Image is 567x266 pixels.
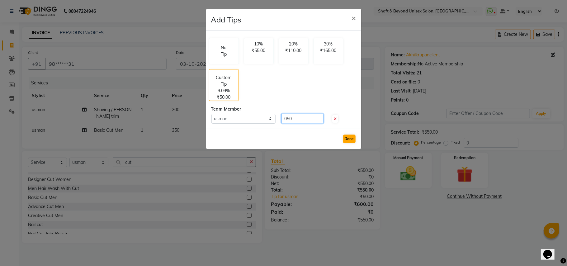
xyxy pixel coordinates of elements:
span: × [352,13,356,22]
button: Done [343,135,356,143]
iframe: chat widget [541,241,561,260]
p: Custom Tip [213,74,235,88]
p: ₹50.00 [217,94,231,101]
p: 10% [248,41,270,47]
h4: Add Tips [211,14,242,25]
p: ₹110.00 [283,47,305,54]
p: ₹165.00 [318,47,339,54]
p: 9.09% [218,88,230,94]
button: Close [347,9,361,26]
span: Team Member [211,106,241,112]
p: ₹55.00 [248,47,270,54]
p: 30% [318,41,339,47]
p: 20% [283,41,305,47]
p: No Tip [219,45,229,58]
